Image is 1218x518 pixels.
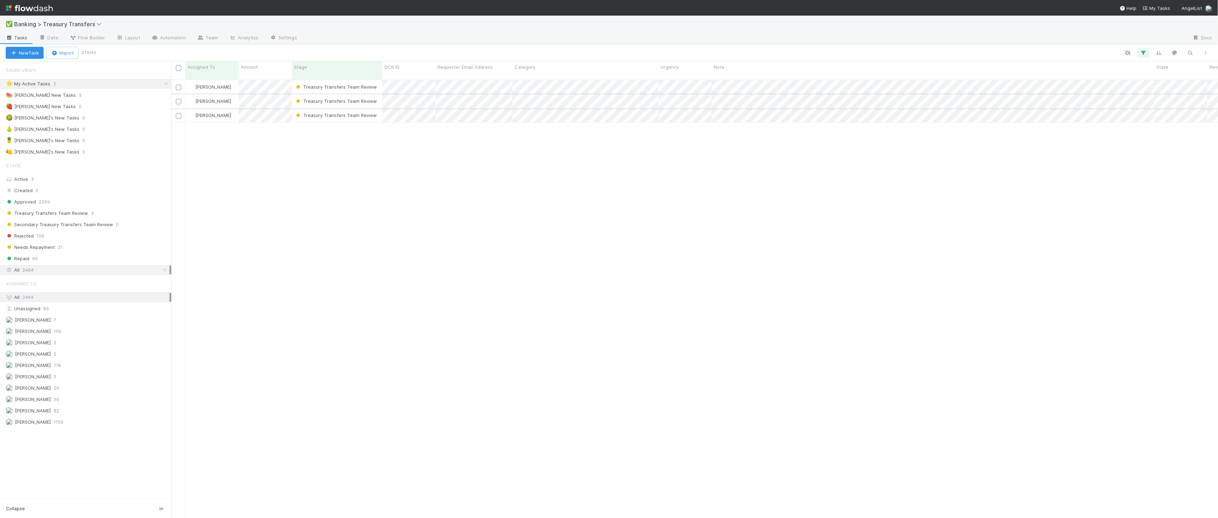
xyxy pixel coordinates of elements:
[6,373,13,380] img: avatar_e575cce2-fd64-4fc3-aa93-f4ea86f6754f.png
[661,63,679,71] span: Urgency
[6,328,13,335] img: avatar_e7d5656d-bda2-4d83-89d6-b6f9721f96bd.png
[22,294,34,300] span: 2464
[6,186,33,195] span: Created
[32,254,38,263] span: 65
[6,266,169,274] div: All
[264,33,303,44] a: Settings
[188,63,215,71] span: Assigned To
[6,147,79,156] div: [PERSON_NAME]'s New Tasks
[35,186,38,195] span: 0
[58,243,63,252] span: 21
[6,350,13,357] img: avatar_c7e3282f-884d-4380-9cdb-5aa6e4ce9451.png
[6,79,50,88] div: My Active Tasks
[54,338,56,347] span: 3
[6,384,13,391] img: avatar_022c235f-155a-4f12-b426-9592538e9d6c.png
[54,350,56,358] span: 2
[6,197,36,206] span: Approved
[82,113,92,122] span: 0
[116,220,119,229] span: 0
[82,125,92,134] span: 0
[79,102,89,111] span: 0
[384,63,400,71] span: DCR ID
[6,103,13,109] span: 🍓
[46,47,78,59] button: Import
[188,83,231,90] div: [PERSON_NAME]
[6,209,88,218] span: Treasury Transfers Team Review
[15,340,51,345] span: [PERSON_NAME]
[54,316,56,324] span: 7
[6,34,28,41] span: Tasks
[1205,5,1212,12] img: avatar_c6c9a18c-a1dc-4048-8eac-219674057138.png
[6,220,113,229] span: Secondary Treasury Transfers Team Review
[53,79,63,88] span: 3
[39,197,50,206] span: 2269
[54,327,61,336] span: 109
[22,266,34,274] span: 2464
[6,418,13,425] img: avatar_c6c9a18c-a1dc-4048-8eac-219674057138.png
[191,33,224,44] a: Team
[54,406,59,415] span: 82
[33,33,64,44] a: Data
[195,112,231,118] span: [PERSON_NAME]
[6,126,13,132] span: 🍐
[6,407,13,414] img: avatar_ddac2f35-6c49-494a-9355-db49d32eca49.png
[82,136,92,145] span: 0
[176,65,181,71] input: Toggle All Rows Selected
[1182,5,1202,11] span: AngelList
[6,304,169,313] div: Unassigned
[295,98,377,104] span: Treasury Transfers Team Review
[54,418,63,427] span: 1159
[195,98,231,104] span: [PERSON_NAME]
[515,63,535,71] span: Category
[6,80,13,87] span: ⭐
[6,396,13,403] img: avatar_93b89fca-d03a-423a-b274-3dd03f0a621f.png
[6,47,44,59] button: NewTask
[6,63,36,77] span: Saved Views
[91,209,94,218] span: 3
[146,33,191,44] a: Automation
[1120,5,1137,12] div: Help
[6,149,13,155] span: 🍋
[6,113,79,122] div: [PERSON_NAME]'s New Tasks
[15,317,51,323] span: [PERSON_NAME]
[438,63,493,71] span: Requester Email Address
[1142,5,1170,11] span: My Tasks
[714,63,724,71] span: Note
[81,49,96,56] small: 3 tasks
[15,396,51,402] span: [PERSON_NAME]
[6,506,25,512] span: Collapse
[15,362,51,368] span: [PERSON_NAME]
[1142,5,1170,12] a: My Tasks
[6,125,79,134] div: [PERSON_NAME]'s New Tasks
[54,361,61,370] span: 774
[295,112,377,118] span: Treasury Transfers Team Review
[189,98,194,104] img: avatar_c6c9a18c-a1dc-4048-8eac-219674057138.png
[176,99,181,104] input: Toggle Row Selected
[1156,63,1168,71] span: State
[6,136,79,145] div: [PERSON_NAME]'s New Tasks
[79,91,89,100] span: 3
[1187,33,1218,44] a: Docs
[54,384,59,392] span: 20
[176,113,181,118] input: Toggle Row Selected
[224,33,264,44] a: Analytics
[295,112,377,119] div: Treasury Transfers Team Review
[6,2,53,14] img: logo-inverted-e16ddd16eac7371096b0.svg
[6,102,76,111] div: [PERSON_NAME] New Tasks
[6,91,76,100] div: [PERSON_NAME] New Tasks
[6,115,13,121] span: 🥝
[6,92,13,98] span: 🍉
[295,98,377,105] div: Treasury Transfers Team Review
[6,137,13,143] span: 🍍
[31,176,34,182] span: 3
[241,63,258,71] span: Amount
[6,254,29,263] span: Repaid
[195,84,231,90] span: [PERSON_NAME]
[15,408,51,413] span: [PERSON_NAME]
[15,351,51,357] span: [PERSON_NAME]
[15,374,51,379] span: [PERSON_NAME]
[37,232,44,240] span: 106
[15,385,51,391] span: [PERSON_NAME]
[15,328,51,334] span: [PERSON_NAME]
[6,316,13,323] img: avatar_b18de8e2-1483-4e81-aa60-0a3d21592880.png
